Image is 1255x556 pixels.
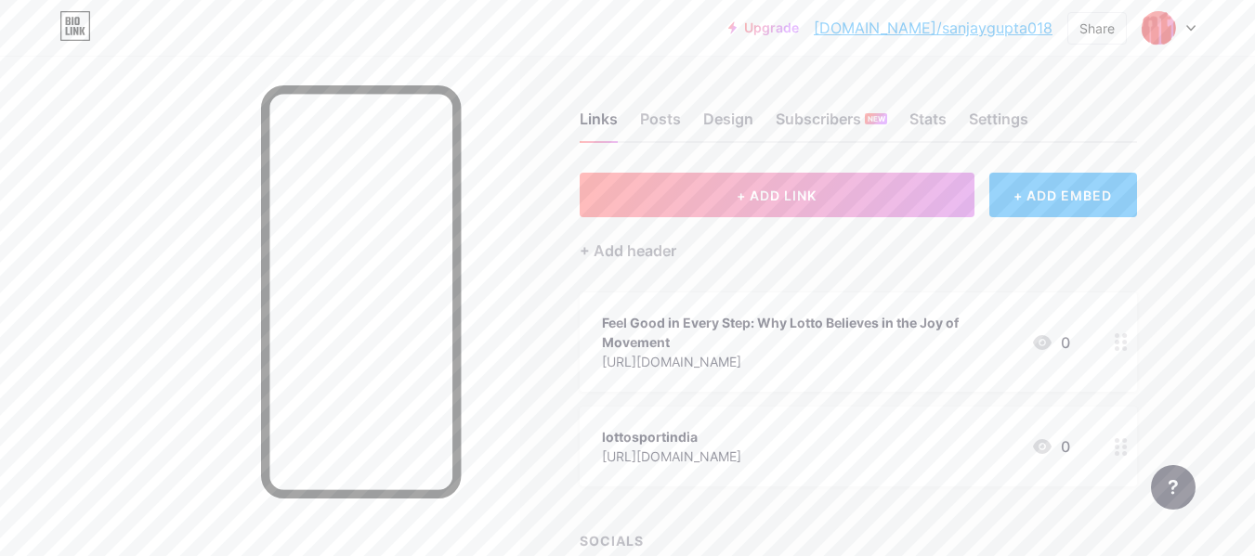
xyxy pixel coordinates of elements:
[602,446,741,466] div: [URL][DOMAIN_NAME]
[602,427,741,446] div: lottosportindia
[909,108,947,141] div: Stats
[989,173,1137,217] div: + ADD EMBED
[728,20,799,35] a: Upgrade
[580,108,618,141] div: Links
[1031,435,1070,458] div: 0
[48,48,204,63] div: Domain: [DOMAIN_NAME]
[1079,19,1115,38] div: Share
[580,531,1137,550] div: SOCIALS
[580,239,676,262] div: + Add header
[602,352,1016,371] div: [URL][DOMAIN_NAME]
[71,110,166,122] div: Domain Overview
[703,108,753,141] div: Design
[30,48,45,63] img: website_grey.svg
[52,30,91,45] div: v 4.0.25
[1031,331,1070,354] div: 0
[50,108,65,123] img: tab_domain_overview_orange.svg
[1141,10,1176,45] img: sanjaygupta018
[737,187,817,203] span: + ADD LINK
[868,113,885,124] span: NEW
[969,108,1028,141] div: Settings
[602,313,1016,352] div: Feel Good in Every Step: Why Lotto Believes in the Joy of Movement
[640,108,681,141] div: Posts
[205,110,313,122] div: Keywords by Traffic
[776,108,887,141] div: Subscribers
[814,17,1052,39] a: [DOMAIN_NAME]/sanjaygupta018
[30,30,45,45] img: logo_orange.svg
[185,108,200,123] img: tab_keywords_by_traffic_grey.svg
[580,173,974,217] button: + ADD LINK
